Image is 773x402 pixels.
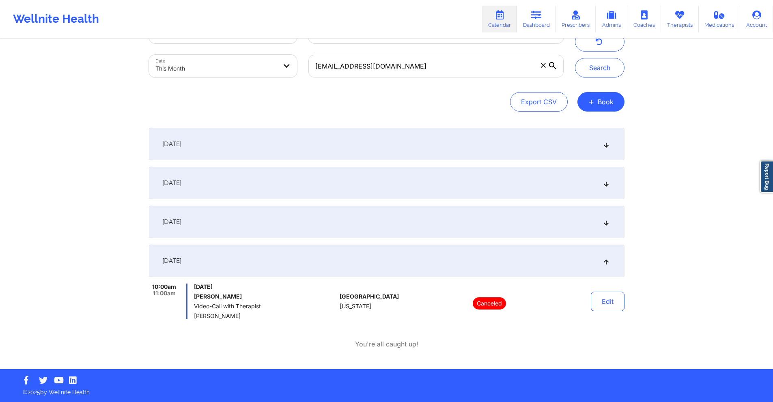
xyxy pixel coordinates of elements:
[162,179,181,187] span: [DATE]
[577,92,624,112] button: +Book
[740,6,773,32] a: Account
[575,58,624,77] button: Search
[473,297,506,310] p: Canceled
[510,92,568,112] button: Export CSV
[155,60,277,77] div: This Month
[627,6,661,32] a: Coaches
[482,6,517,32] a: Calendar
[517,6,556,32] a: Dashboard
[153,290,176,297] span: 11:00am
[760,161,773,193] a: Report Bug
[162,218,181,226] span: [DATE]
[194,303,336,310] span: Video-Call with Therapist
[162,140,181,148] span: [DATE]
[152,284,176,290] span: 10:00am
[596,6,627,32] a: Admins
[340,293,399,300] span: [GEOGRAPHIC_DATA]
[194,284,336,290] span: [DATE]
[699,6,741,32] a: Medications
[591,292,624,311] button: Edit
[355,340,418,349] p: You're all caught up!
[588,99,594,104] span: +
[194,293,336,300] h6: [PERSON_NAME]
[162,257,181,265] span: [DATE]
[194,313,336,319] span: [PERSON_NAME]
[17,383,756,396] p: © 2025 by Wellnite Health
[556,6,596,32] a: Prescribers
[340,303,371,310] span: [US_STATE]
[661,6,699,32] a: Therapists
[308,55,563,77] input: Search Appointments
